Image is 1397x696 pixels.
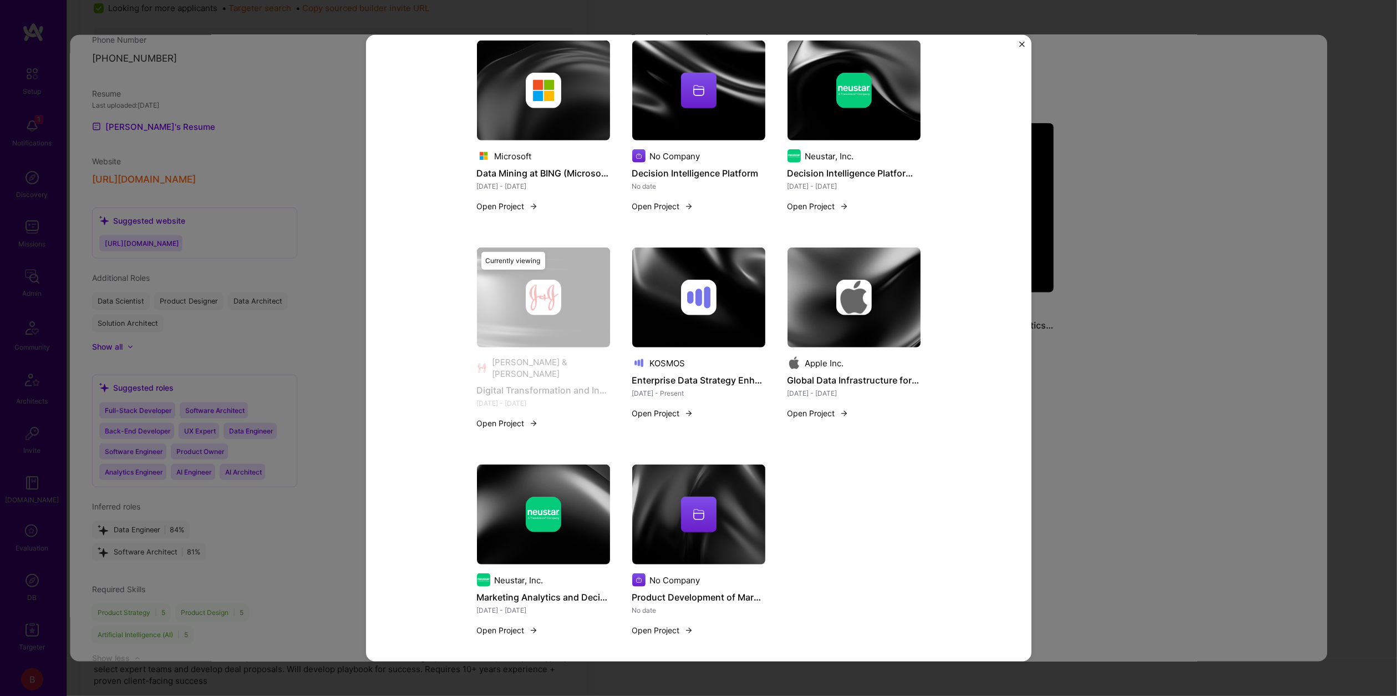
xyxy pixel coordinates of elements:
div: Currently viewing [481,252,545,270]
button: Open Project [632,200,693,212]
img: cover [632,41,765,140]
img: cover [477,41,610,140]
img: cover [477,248,610,347]
div: Neustar, Inc. [495,574,543,586]
h4: Decision Intelligence Platform - Predictive Analytics/AI Infrastructure [788,166,921,180]
button: Open Project [788,200,849,212]
button: Open Project [632,407,693,419]
img: Company logo [526,497,561,532]
button: Open Project [632,624,693,636]
img: Company logo [632,149,646,163]
h4: Product Development of MarketShare's Industry leading Measurement & Attribution product [632,590,765,604]
img: Company logo [526,73,561,108]
img: cover [632,248,765,347]
img: Company logo [477,573,490,587]
img: cover [632,465,765,564]
img: arrow-right [684,626,693,634]
div: No Company [650,150,700,162]
button: Open Project [477,200,538,212]
h4: Enterprise Data Strategy Enhancement [632,373,765,387]
img: arrow-right [529,418,538,427]
img: Company logo [788,149,801,163]
div: [DATE] - [DATE] [788,180,921,192]
img: Company logo [681,280,717,315]
div: KOSMOS [650,357,685,369]
div: No date [632,180,765,192]
div: Apple Inc. [805,357,844,369]
img: Company logo [632,573,646,587]
div: Microsoft [495,150,532,162]
img: Company logo [477,149,490,163]
img: arrow-right [840,201,849,210]
img: Company logo [836,280,872,315]
img: arrow-right [529,201,538,210]
div: [DATE] - [DATE] [477,604,610,616]
button: Open Project [477,624,538,636]
img: arrow-right [529,626,538,634]
div: [DATE] - [DATE] [477,180,610,192]
div: No Company [650,574,700,586]
img: arrow-right [840,408,849,417]
h4: Decision Intelligence Platform [632,166,765,180]
button: Open Project [788,407,849,419]
img: cover [788,248,921,347]
div: [DATE] - Present [632,387,765,399]
h4: Marketing Analytics and Decision Intelligence Platform [477,590,610,604]
img: cover [477,465,610,564]
div: Neustar, Inc. [805,150,854,162]
img: Company logo [632,356,646,370]
img: Company logo [836,73,872,108]
div: [DATE] - [DATE] [788,387,921,399]
div: No date [632,604,765,616]
img: cover [788,41,921,140]
img: Company logo [788,356,801,370]
h4: Data Mining at BING (Microsoft's Search Engine) [477,166,610,180]
h4: Global Data Infrastructure for Maps [788,373,921,387]
button: Close [1019,42,1025,53]
img: arrow-right [684,201,693,210]
button: Open Project [477,417,538,429]
img: arrow-right [684,408,693,417]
